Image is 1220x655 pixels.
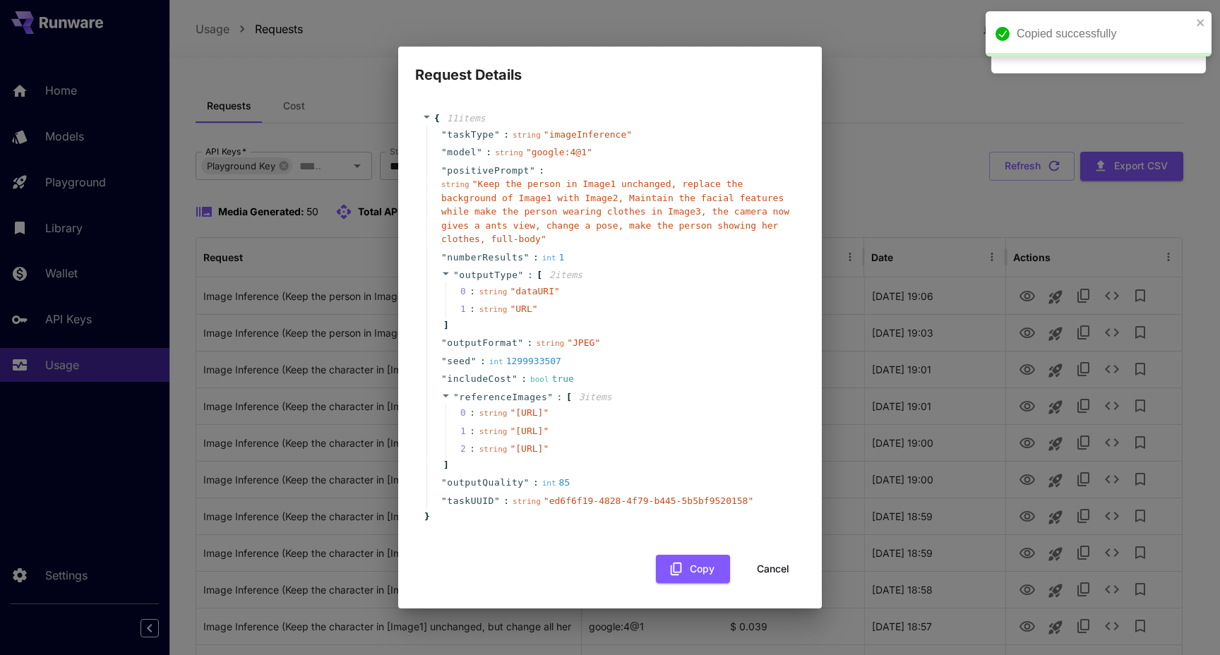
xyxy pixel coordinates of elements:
span: taskType [447,128,494,142]
span: " [441,373,447,384]
span: " [441,252,447,263]
span: 1 [460,424,479,438]
div: : [470,284,475,299]
span: : [527,336,533,350]
span: " [453,392,459,402]
button: Copy [656,555,730,584]
span: : [527,268,533,282]
span: " [524,477,530,488]
span: 11 item s [447,113,486,124]
div: 1299933507 [489,354,561,368]
span: bool [530,375,549,384]
h2: Request Details [398,47,822,86]
span: } [422,510,430,524]
span: " [441,356,447,366]
span: string [479,445,508,454]
div: true [530,372,574,386]
span: string [513,497,541,506]
span: " google:4@1 " [526,147,592,157]
span: " [477,147,482,157]
span: " [441,495,447,506]
span: [ [537,268,542,282]
div: 1 [542,251,565,265]
span: " Keep the person in Image1 unchanged, replace the background of Image1 with Image2, Maintain the... [441,179,789,244]
span: string [479,287,508,296]
span: string [536,339,564,348]
span: " [494,495,500,506]
span: : [486,145,491,160]
span: string [441,180,470,189]
div: : [470,442,475,456]
span: taskUUID [447,494,494,508]
span: outputQuality [447,476,523,490]
span: : [521,372,527,386]
span: numberResults [447,251,523,265]
span: " [441,165,447,176]
div: 85 [542,476,570,490]
span: " [512,373,518,384]
span: 0 [460,406,479,420]
span: string [479,409,508,418]
span: " [547,392,553,402]
span: ] [441,318,449,332]
span: { [434,112,440,126]
div: : [470,302,475,316]
span: seed [447,354,470,368]
span: " [441,337,447,348]
span: string [513,131,541,140]
span: " [441,477,447,488]
span: " [530,165,535,176]
div: Copied successfully [1017,25,1192,42]
span: 0 [460,284,479,299]
span: : [480,354,486,368]
span: string [495,148,523,157]
span: " [453,270,459,280]
span: referenceImages [459,392,547,402]
span: " [524,252,530,263]
span: " [441,147,447,157]
span: string [479,305,508,314]
span: 2 item s [549,270,582,280]
span: " [471,356,477,366]
span: " dataURI " [510,286,559,296]
span: : [503,494,509,508]
span: includeCost [447,372,512,386]
span: outputType [459,270,518,280]
span: positivePrompt [447,164,530,178]
span: int [542,479,556,488]
span: " [URL] " [510,443,549,454]
span: " ed6f6f19-4828-4f79-b445-5b5bf9520158 " [544,495,753,506]
span: " [URL] " [510,407,549,418]
span: " [URL] " [510,426,549,436]
span: " imageInference " [544,129,632,140]
span: outputFormat [447,336,518,350]
div: : [470,424,475,438]
span: 2 [460,442,479,456]
span: " [518,270,524,280]
span: " JPEG " [567,337,600,348]
button: Cancel [741,555,805,584]
span: 3 item s [579,392,612,402]
span: " URL " [510,304,537,314]
span: model [447,145,477,160]
span: int [489,357,503,366]
span: " [518,337,523,348]
span: int [542,253,556,263]
span: string [479,427,508,436]
span: : [539,164,544,178]
span: : [557,390,563,404]
span: 1 [460,302,479,316]
span: ] [441,458,449,472]
span: : [503,128,509,142]
span: " [441,129,447,140]
button: close [1196,17,1206,28]
span: " [494,129,500,140]
div: : [470,406,475,420]
span: : [533,476,539,490]
span: : [533,251,539,265]
span: [ [566,390,572,404]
